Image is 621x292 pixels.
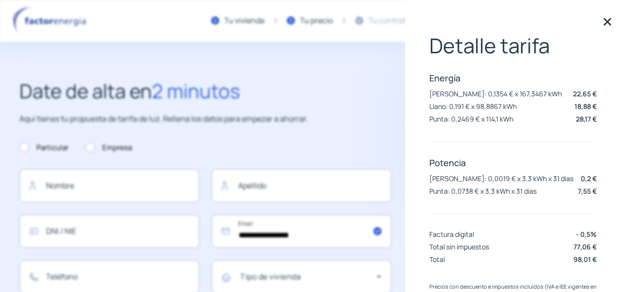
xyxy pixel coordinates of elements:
[19,142,68,154] label: Particular
[576,229,597,239] p: - 0,5%
[581,173,597,184] p: 0,2 €
[152,77,240,104] span: 2 minutos
[429,242,489,251] p: Total sin impuestos
[429,174,573,183] p: [PERSON_NAME]: 0,0019 € x 3,3 kWh x 31 dias
[429,157,597,169] p: Potencia
[224,15,264,27] div: Tu vivienda
[85,142,132,154] label: Empresa
[240,271,301,282] mat-label: Tipo de vivienda
[574,101,597,111] p: 18,88 €
[573,254,597,264] p: 98,01 €
[429,34,597,57] p: Detalle tarifa
[19,76,392,107] h2: Date de alta en
[573,242,597,252] p: 77,06 €
[578,186,597,196] p: 7,55 €
[10,7,92,35] img: logo factor
[429,114,513,123] p: Punta: 0,2469 € x 114,1 kWh
[19,113,392,125] p: Aquí tienes tu propuesta de tarifa de luz. Rellena los datos para empezar a ahorrar.
[429,186,537,196] p: Punta: 0,0738 € x 3,3 kWh x 31 dias
[300,15,333,27] div: Tu precio
[573,89,597,99] p: 22,65 €
[429,89,562,98] p: [PERSON_NAME]: 0,1354 € x 167,3467 kWh
[429,72,597,84] p: Energía
[576,114,597,124] p: 28,17 €
[429,102,517,111] p: Llano: 0,191 € x 98,8867 kWh
[429,230,474,239] p: Factura digital
[368,15,410,27] div: Tu contrato
[429,255,445,264] p: Total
